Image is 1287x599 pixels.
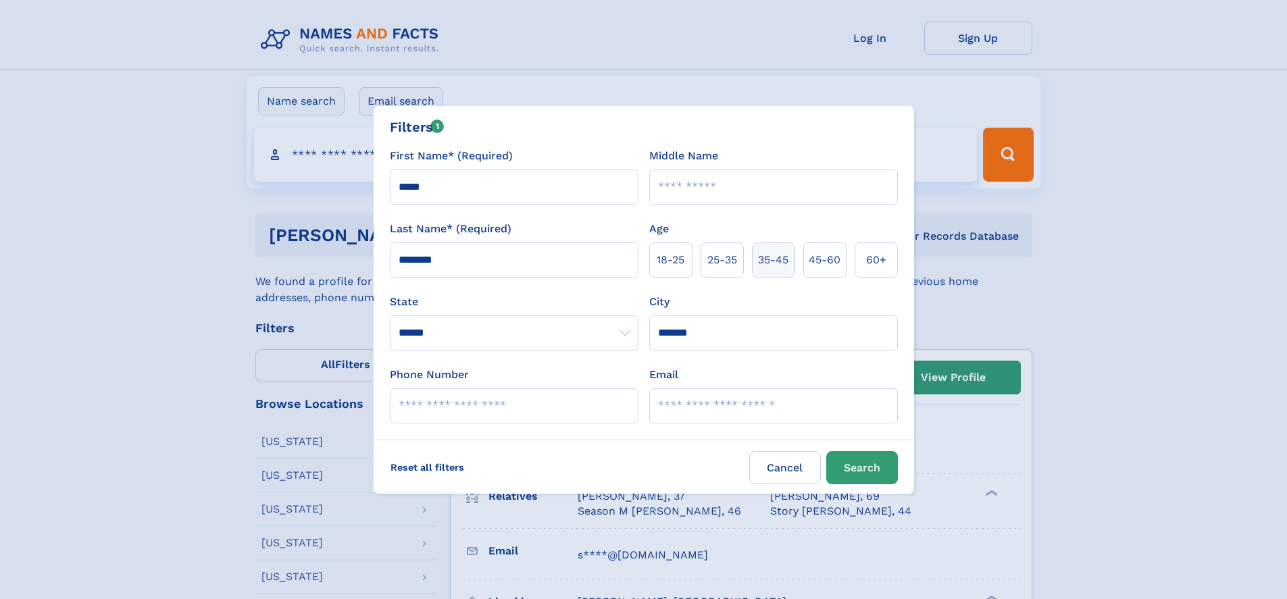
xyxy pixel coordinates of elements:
[390,367,469,383] label: Phone Number
[809,252,840,268] span: 45‑60
[649,294,670,310] label: City
[649,221,669,237] label: Age
[649,148,718,164] label: Middle Name
[758,252,788,268] span: 35‑45
[382,451,473,484] label: Reset all filters
[749,451,821,484] label: Cancel
[657,252,684,268] span: 18‑25
[390,294,638,310] label: State
[866,252,886,268] span: 60+
[390,148,513,164] label: First Name* (Required)
[390,117,445,137] div: Filters
[390,221,511,237] label: Last Name* (Required)
[826,451,898,484] button: Search
[649,367,678,383] label: Email
[707,252,737,268] span: 25‑35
